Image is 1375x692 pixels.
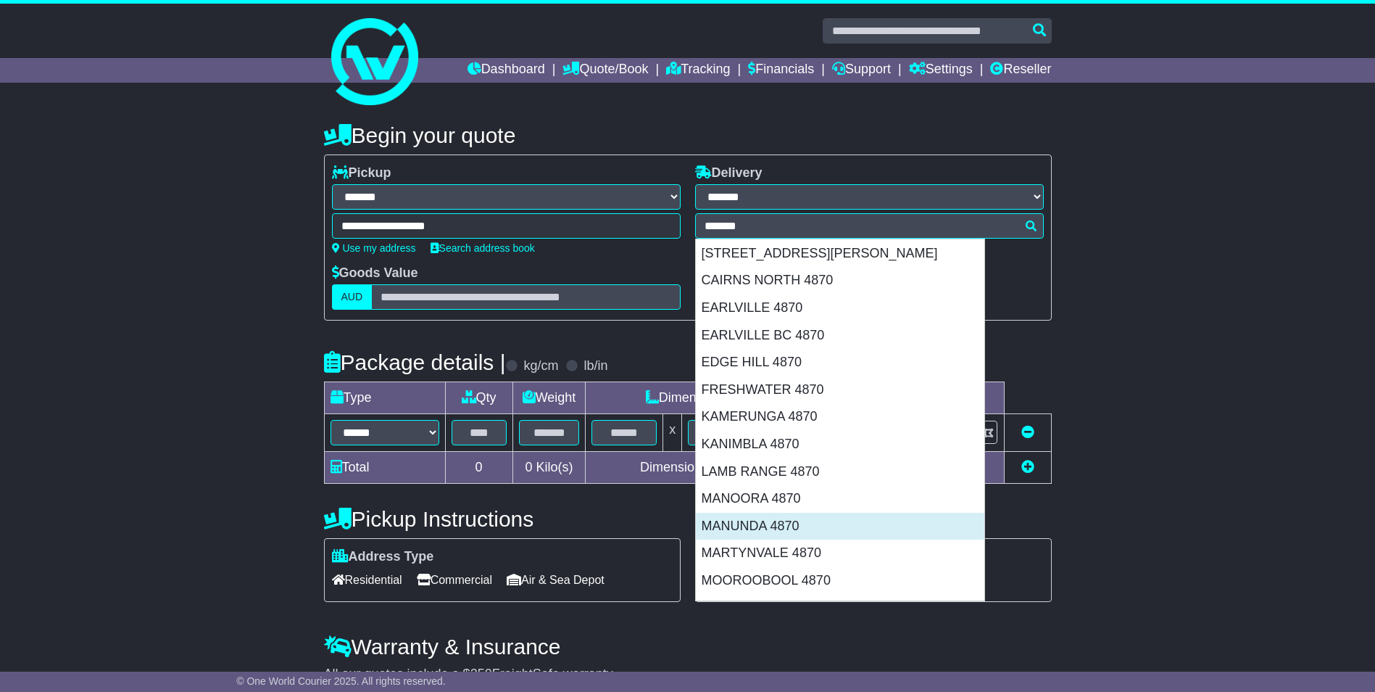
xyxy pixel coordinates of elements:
label: lb/in [583,358,607,374]
div: EARLVILLE 4870 [696,294,984,322]
div: [GEOGRAPHIC_DATA] 4870 [696,595,984,622]
div: MANOORA 4870 [696,485,984,513]
a: Dashboard [468,58,545,83]
td: Weight [512,382,586,414]
div: EARLVILLE BC 4870 [696,322,984,350]
typeahead: Please provide city [695,213,1044,239]
span: © One World Courier 2025. All rights reserved. [236,675,446,687]
label: Delivery [695,165,763,181]
a: Remove this item [1021,425,1034,440]
h4: Pickup Instructions [324,507,681,531]
div: [STREET_ADDRESS][PERSON_NAME] [696,240,984,268]
div: All our quotes include a $ FreightSafe warranty. [324,667,1052,683]
a: Support [832,58,891,83]
a: Search address book [431,242,535,254]
span: Air & Sea Depot [507,569,605,591]
a: Financials [748,58,814,83]
label: Goods Value [332,265,418,281]
span: Commercial [417,569,492,591]
div: FRESHWATER 4870 [696,376,984,404]
td: Type [324,382,445,414]
label: Address Type [332,549,434,565]
div: MOOROOBOOL 4870 [696,567,984,595]
td: Kilo(s) [512,452,586,484]
h4: Package details | [324,350,506,374]
a: Tracking [666,58,730,83]
div: CAIRNS NORTH 4870 [696,267,984,294]
td: x [663,414,682,452]
span: Residential [332,569,402,591]
div: KANIMBLA 4870 [696,431,984,458]
td: Qty [445,382,512,414]
div: MANUNDA 4870 [696,513,984,540]
div: KAMERUNGA 4870 [696,403,984,431]
a: Reseller [990,58,1051,83]
td: Total [324,452,445,484]
a: Use my address [332,242,416,254]
h4: Begin your quote [324,123,1052,147]
label: AUD [332,284,373,310]
div: MARTYNVALE 4870 [696,540,984,567]
a: Add new item [1021,460,1034,474]
div: LAMB RANGE 4870 [696,458,984,486]
td: Dimensions (L x W x H) [586,382,855,414]
a: Quote/Book [562,58,648,83]
h4: Warranty & Insurance [324,635,1052,659]
div: EDGE HILL 4870 [696,349,984,376]
span: 250 [470,667,492,681]
td: 0 [445,452,512,484]
label: kg/cm [523,358,558,374]
span: 0 [525,460,532,474]
a: Settings [909,58,973,83]
label: Pickup [332,165,391,181]
td: Dimensions in Centimetre(s) [586,452,855,484]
